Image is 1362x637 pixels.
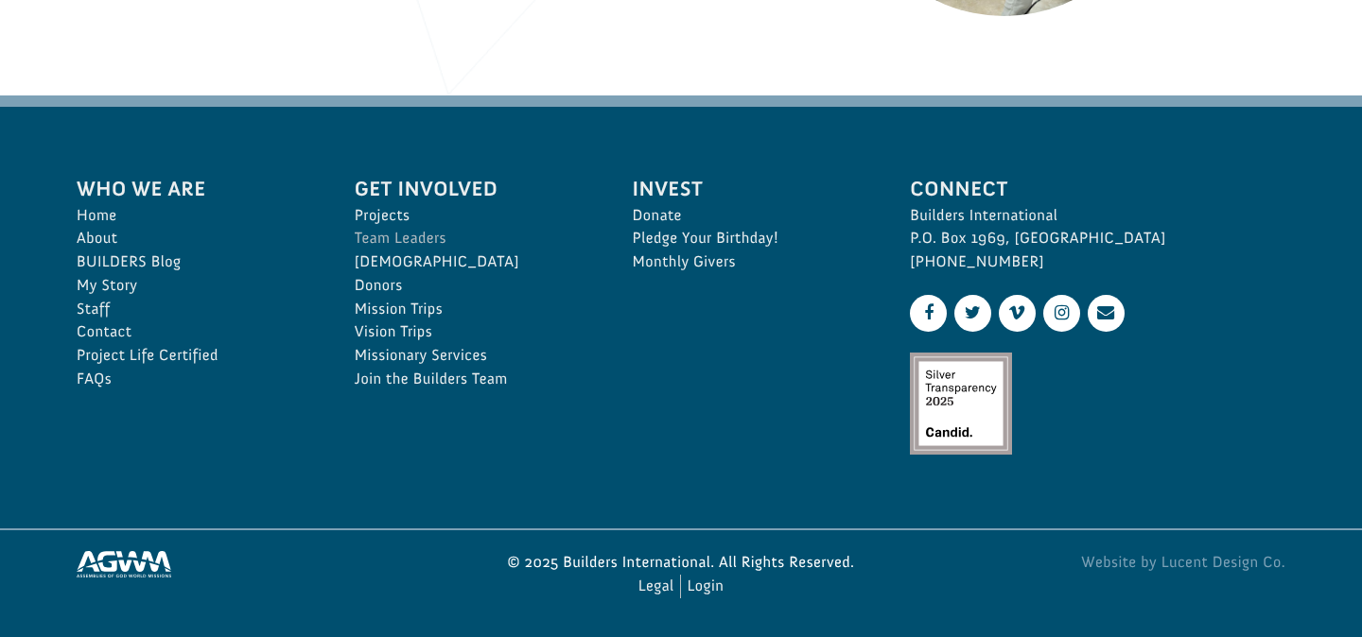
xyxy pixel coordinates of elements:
a: Join the Builders Team [355,368,591,391]
a: [DEMOGRAPHIC_DATA] [355,250,591,274]
img: Silver Transparency Rating for 2025 by Candid [910,353,1012,455]
a: Login [687,575,724,598]
img: Assemblies of God World Missions [77,551,171,577]
a: Vimeo [999,295,1036,332]
strong: Project Shovel Ready [44,58,156,72]
a: Website by Lucent Design Co. [891,551,1285,575]
a: Mission Trips [355,298,591,321]
span: Invest [633,173,869,204]
span: Get Involved [355,173,591,204]
a: Projects [355,204,591,228]
a: Twitter [954,295,991,332]
a: Facebook [910,295,947,332]
img: emoji thumbsUp [152,40,167,55]
a: Home [77,204,313,228]
a: Vision Trips [355,320,591,344]
a: Monthly Givers [633,250,869,274]
a: Donors [355,274,591,298]
img: US.png [34,76,47,89]
div: to [34,59,260,72]
a: Contact [77,320,313,344]
a: FAQs [77,368,313,391]
a: Pledge Your Birthday! [633,227,869,250]
a: My Story [77,274,313,298]
a: Team Leaders [355,227,591,250]
a: BUILDERS Blog [77,250,313,274]
span: Connect [910,173,1285,204]
a: About [77,227,313,250]
a: Staff [77,298,313,321]
a: Contact Us [1088,295,1125,332]
p: © 2025 Builders International. All Rights Reserved. [484,551,879,575]
span: Who We Are [77,173,313,204]
p: Builders International P.O. Box 1969, [GEOGRAPHIC_DATA] [PHONE_NUMBER] [910,204,1285,274]
span: Riverview , [GEOGRAPHIC_DATA] [51,76,217,89]
a: Missionary Services [355,344,591,368]
a: Instagram [1043,295,1080,332]
a: Legal [638,575,674,598]
button: Donate [268,38,352,72]
a: Project Life Certified [77,344,313,368]
div: Champion City Church donated $2,000 [34,19,260,57]
a: Donate [633,204,869,228]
